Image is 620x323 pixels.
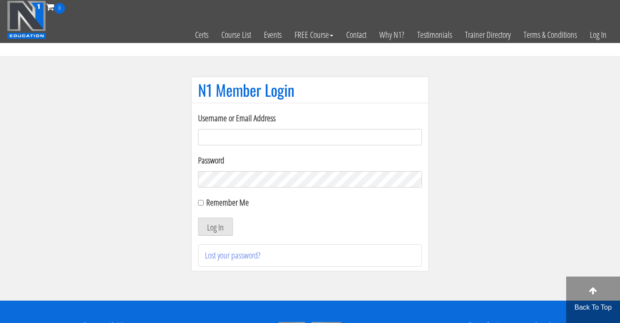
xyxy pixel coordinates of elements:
a: Lost your password? [205,249,260,261]
button: Log In [198,218,233,236]
a: Why N1? [373,14,411,56]
label: Password [198,154,422,167]
span: 0 [54,3,65,14]
a: Log In [583,14,613,56]
a: Events [257,14,288,56]
a: Course List [215,14,257,56]
img: n1-education [7,0,46,39]
label: Remember Me [206,197,249,208]
a: Trainer Directory [459,14,517,56]
h1: N1 Member Login [198,81,422,98]
a: FREE Course [288,14,340,56]
a: Terms & Conditions [517,14,583,56]
a: Contact [340,14,373,56]
a: Certs [189,14,215,56]
label: Username or Email Address [198,112,422,125]
p: Back To Top [566,302,620,313]
a: Testimonials [411,14,459,56]
a: 0 [46,1,65,12]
